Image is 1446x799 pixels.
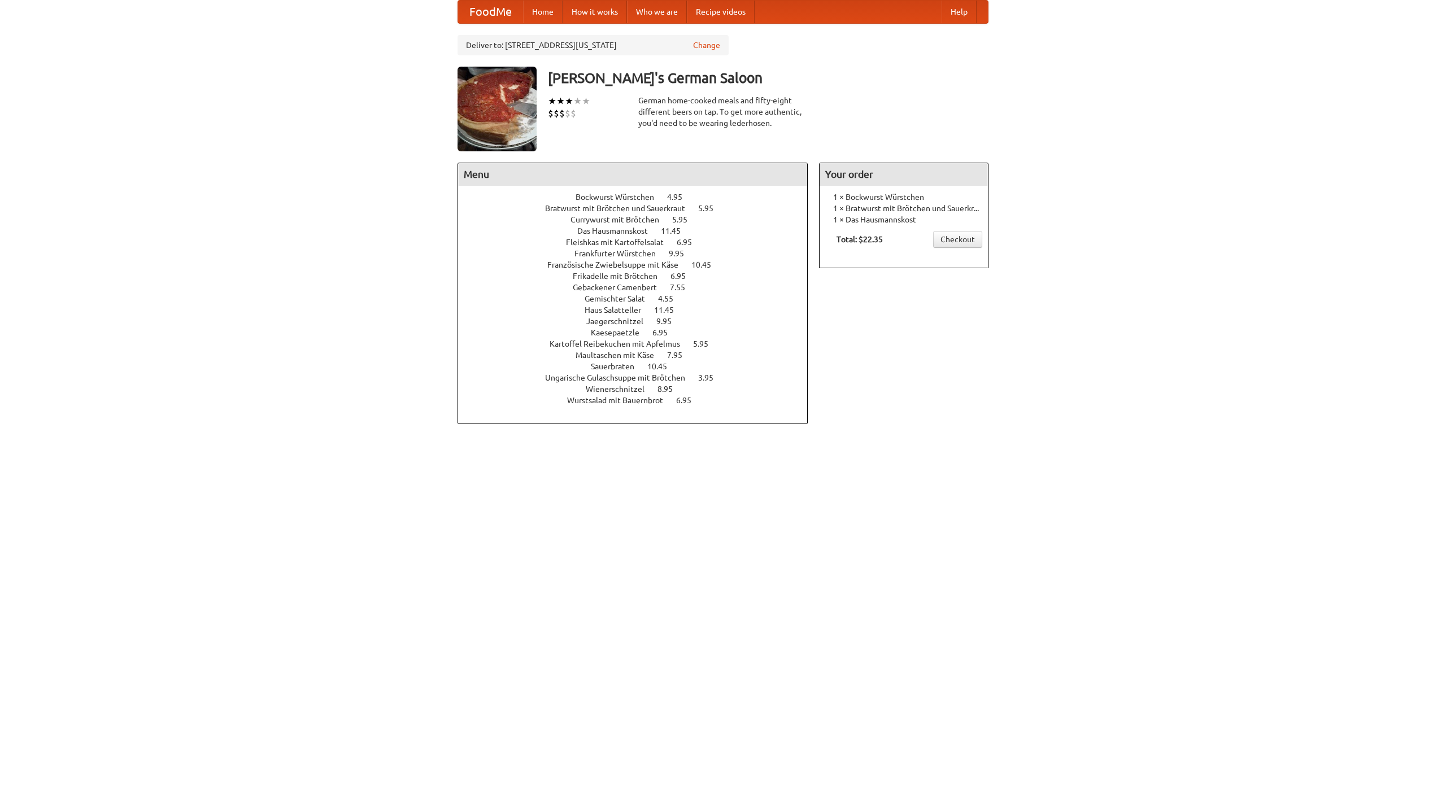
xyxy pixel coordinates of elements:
span: 4.95 [667,193,694,202]
span: 6.95 [670,272,697,281]
li: $ [554,107,559,120]
span: Wienerschnitzel [586,385,656,394]
span: 6.95 [677,238,703,247]
li: 1 × Das Hausmannskost [825,214,982,225]
div: Deliver to: [STREET_ADDRESS][US_STATE] [458,35,729,55]
li: $ [570,107,576,120]
span: Sauerbraten [591,362,646,371]
a: Jaegerschnitzel 9.95 [586,317,692,326]
span: Wurstsalad mit Bauernbrot [567,396,674,405]
span: 7.95 [667,351,694,360]
a: Frikadelle mit Brötchen 6.95 [573,272,707,281]
h4: Your order [820,163,988,186]
a: Frankfurter Würstchen 9.95 [574,249,705,258]
a: Recipe videos [687,1,755,23]
span: 4.55 [658,294,685,303]
a: Wurstsalad mit Bauernbrot 6.95 [567,396,712,405]
span: Ungarische Gulaschsuppe mit Brötchen [545,373,696,382]
span: 11.45 [661,226,692,235]
span: 10.45 [647,362,678,371]
span: Currywurst mit Brötchen [570,215,670,224]
h3: [PERSON_NAME]'s German Saloon [548,67,988,89]
span: 7.55 [670,283,696,292]
span: 8.95 [657,385,684,394]
li: ★ [548,95,556,107]
span: 3.95 [698,373,725,382]
span: Französische Zwiebelsuppe mit Käse [547,260,690,269]
span: 5.95 [672,215,699,224]
li: 1 × Bratwurst mit Brötchen und Sauerkraut [825,203,982,214]
li: $ [548,107,554,120]
span: Fleishkas mit Kartoffelsalat [566,238,675,247]
span: Gemischter Salat [585,294,656,303]
span: Frankfurter Würstchen [574,249,667,258]
li: $ [565,107,570,120]
a: Gemischter Salat 4.55 [585,294,694,303]
span: Frikadelle mit Brötchen [573,272,669,281]
span: Kartoffel Reibekuchen mit Apfelmus [550,339,691,348]
a: Home [523,1,563,23]
a: Sauerbraten 10.45 [591,362,688,371]
span: 11.45 [654,305,685,315]
a: Haus Salatteller 11.45 [585,305,695,315]
img: angular.jpg [458,67,537,151]
span: 9.95 [669,249,695,258]
a: Gebackener Camenbert 7.55 [573,283,706,292]
a: Bockwurst Würstchen 4.95 [576,193,703,202]
span: Bratwurst mit Brötchen und Sauerkraut [545,204,696,213]
span: Haus Salatteller [585,305,652,315]
li: ★ [556,95,565,107]
a: Kartoffel Reibekuchen mit Apfelmus 5.95 [550,339,729,348]
span: Bockwurst Würstchen [576,193,665,202]
a: Checkout [933,231,982,248]
span: 6.95 [676,396,703,405]
li: ★ [565,95,573,107]
b: Total: $22.35 [837,235,883,244]
a: Französische Zwiebelsuppe mit Käse 10.45 [547,260,732,269]
span: 9.95 [656,317,683,326]
a: Ungarische Gulaschsuppe mit Brötchen 3.95 [545,373,734,382]
span: 5.95 [698,204,725,213]
div: German home-cooked meals and fifty-eight different beers on tap. To get more authentic, you'd nee... [638,95,808,129]
li: $ [559,107,565,120]
a: Currywurst mit Brötchen 5.95 [570,215,708,224]
li: ★ [573,95,582,107]
a: Change [693,40,720,51]
span: 6.95 [652,328,679,337]
span: 10.45 [691,260,722,269]
span: Gebackener Camenbert [573,283,668,292]
a: Who we are [627,1,687,23]
a: Das Hausmannskost 11.45 [577,226,702,235]
a: Help [942,1,977,23]
span: Jaegerschnitzel [586,317,655,326]
a: Wienerschnitzel 8.95 [586,385,694,394]
span: Das Hausmannskost [577,226,659,235]
a: FoodMe [458,1,523,23]
span: Maultaschen mit Käse [576,351,665,360]
span: 5.95 [693,339,720,348]
a: Fleishkas mit Kartoffelsalat 6.95 [566,238,713,247]
a: Maultaschen mit Käse 7.95 [576,351,703,360]
h4: Menu [458,163,807,186]
li: 1 × Bockwurst Würstchen [825,191,982,203]
a: How it works [563,1,627,23]
span: Kaesepaetzle [591,328,651,337]
li: ★ [582,95,590,107]
a: Bratwurst mit Brötchen und Sauerkraut 5.95 [545,204,734,213]
a: Kaesepaetzle 6.95 [591,328,689,337]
